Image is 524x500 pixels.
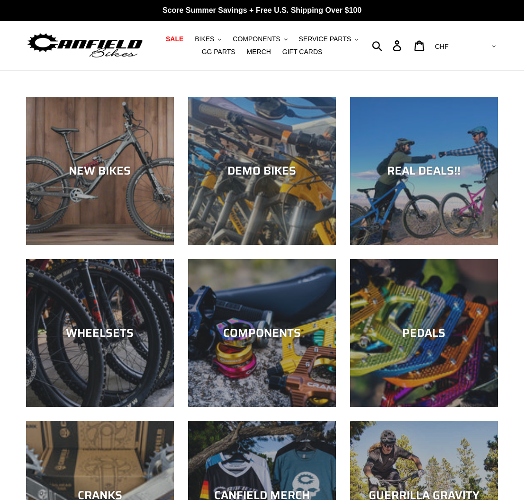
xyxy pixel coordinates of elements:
span: GIFT CARDS [282,48,323,56]
a: WHEELSETS [26,259,174,407]
div: NEW BIKES [26,164,174,178]
div: DEMO BIKES [188,164,336,178]
button: COMPONENTS [228,33,292,46]
a: DEMO BIKES [188,97,336,245]
a: GIFT CARDS [278,46,327,58]
a: PEDALS [350,259,498,407]
a: REAL DEALS!! [350,97,498,245]
img: Canfield Bikes [26,31,144,60]
a: GG PARTS [197,46,240,58]
span: GG PARTS [202,48,235,56]
a: SALE [161,33,188,46]
button: BIKES [190,33,226,46]
a: NEW BIKES [26,97,174,245]
a: MERCH [242,46,276,58]
span: SERVICE PARTS [299,35,351,43]
button: SERVICE PARTS [294,33,363,46]
a: COMPONENTS [188,259,336,407]
div: REAL DEALS!! [350,164,498,178]
span: MERCH [247,48,271,56]
div: PEDALS [350,326,498,340]
span: COMPONENTS [233,35,280,43]
span: BIKES [195,35,214,43]
span: SALE [166,35,183,43]
div: COMPONENTS [188,326,336,340]
div: WHEELSETS [26,326,174,340]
